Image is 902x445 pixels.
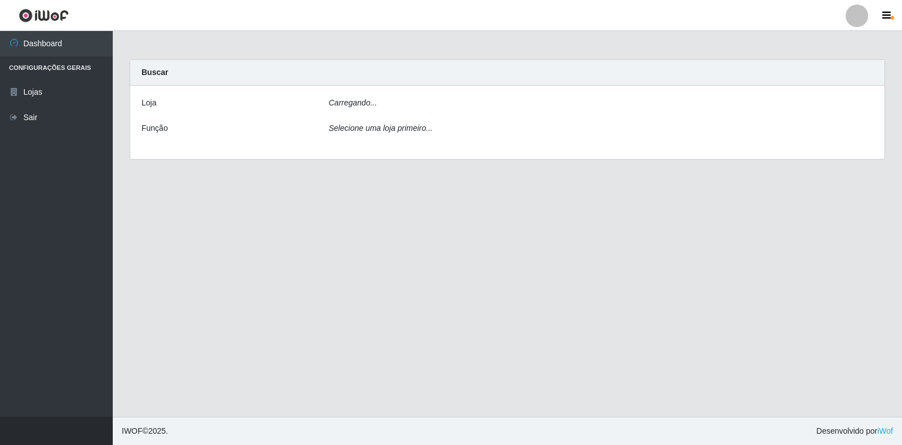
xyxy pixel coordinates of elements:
[19,8,69,23] img: CoreUI Logo
[142,68,168,77] strong: Buscar
[329,98,377,107] i: Carregando...
[142,97,156,109] label: Loja
[816,425,893,437] span: Desenvolvido por
[122,426,143,435] span: IWOF
[122,425,168,437] span: © 2025 .
[142,122,168,134] label: Função
[329,124,432,133] i: Selecione uma loja primeiro...
[877,426,893,435] a: iWof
